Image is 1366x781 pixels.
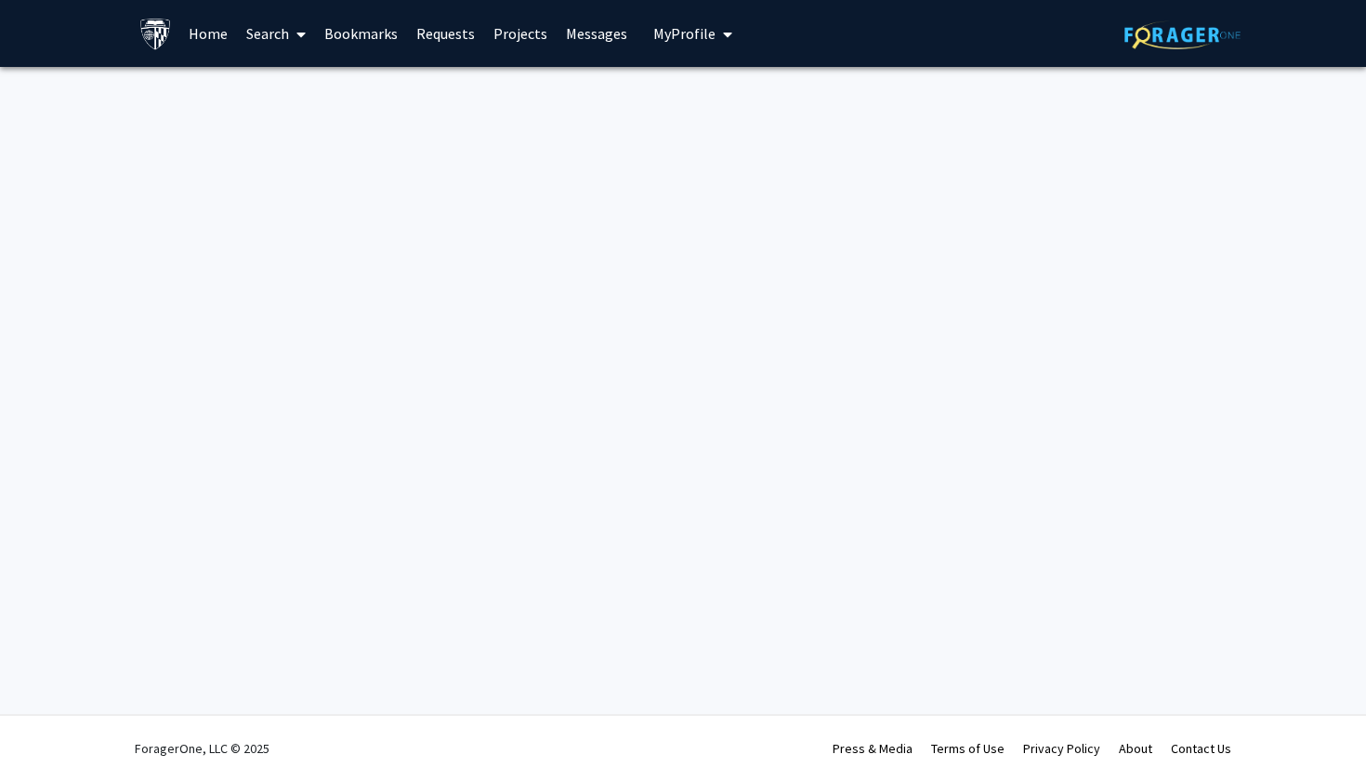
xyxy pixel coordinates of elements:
[557,1,637,66] a: Messages
[833,740,913,757] a: Press & Media
[653,24,716,43] span: My Profile
[315,1,407,66] a: Bookmarks
[139,18,172,50] img: Johns Hopkins University Logo
[1119,740,1152,757] a: About
[1124,20,1241,49] img: ForagerOne Logo
[14,697,79,767] iframe: Chat
[237,1,315,66] a: Search
[407,1,484,66] a: Requests
[931,740,1005,757] a: Terms of Use
[1171,740,1231,757] a: Contact Us
[179,1,237,66] a: Home
[135,716,269,781] div: ForagerOne, LLC © 2025
[1023,740,1100,757] a: Privacy Policy
[484,1,557,66] a: Projects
